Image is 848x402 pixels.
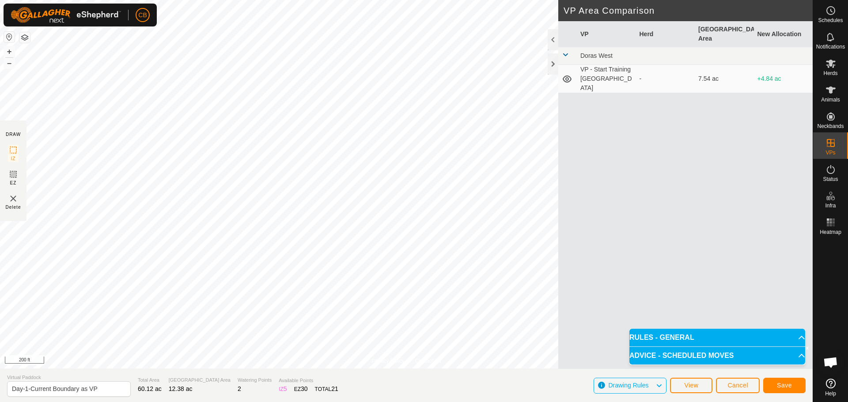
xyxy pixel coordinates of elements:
[763,378,806,393] button: Save
[238,376,272,384] span: Watering Points
[4,32,15,42] button: Reset Map
[629,334,694,341] span: RULES - GENERAL
[629,347,805,364] p-accordion-header: ADVICE - SCHEDULED MOVES
[169,385,193,392] span: 12.38 ac
[4,46,15,57] button: +
[695,65,754,93] td: 7.54 ac
[684,382,698,389] span: View
[608,382,648,389] span: Drawing Rules
[19,32,30,43] button: Map Layers
[415,357,441,365] a: Contact Us
[636,21,695,47] th: Herd
[813,375,848,400] a: Help
[823,71,837,76] span: Herds
[371,357,405,365] a: Privacy Policy
[821,97,840,102] span: Animals
[6,204,21,210] span: Delete
[817,124,844,129] span: Neckbands
[8,193,19,204] img: VP
[640,74,692,83] div: -
[577,65,636,93] td: VP - Start Training [GEOGRAPHIC_DATA]
[629,329,805,346] p-accordion-header: RULES - GENERAL
[138,376,162,384] span: Total Area
[754,65,813,93] td: +4.84 ac
[695,21,754,47] th: [GEOGRAPHIC_DATA] Area
[138,385,162,392] span: 60.12 ac
[294,384,308,394] div: EZ
[816,44,845,49] span: Notifications
[818,349,844,376] div: Open chat
[4,58,15,68] button: –
[823,177,838,182] span: Status
[301,385,308,392] span: 30
[629,352,734,359] span: ADVICE - SCHEDULED MOVES
[716,378,760,393] button: Cancel
[315,384,338,394] div: TOTAL
[820,229,841,235] span: Heatmap
[331,385,338,392] span: 21
[825,150,835,155] span: VPs
[11,7,121,23] img: Gallagher Logo
[564,5,813,16] h2: VP Area Comparison
[825,203,836,208] span: Infra
[727,382,748,389] span: Cancel
[11,155,16,162] span: IZ
[10,180,17,186] span: EZ
[6,131,21,138] div: DRAW
[279,377,338,384] span: Available Points
[577,21,636,47] th: VP
[670,378,712,393] button: View
[238,385,241,392] span: 2
[818,18,843,23] span: Schedules
[279,384,287,394] div: IZ
[777,382,792,389] span: Save
[754,21,813,47] th: New Allocation
[7,374,131,381] span: Virtual Paddock
[169,376,231,384] span: [GEOGRAPHIC_DATA] Area
[138,11,147,20] span: CB
[825,391,836,396] span: Help
[284,385,287,392] span: 5
[580,52,613,59] span: Doras West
